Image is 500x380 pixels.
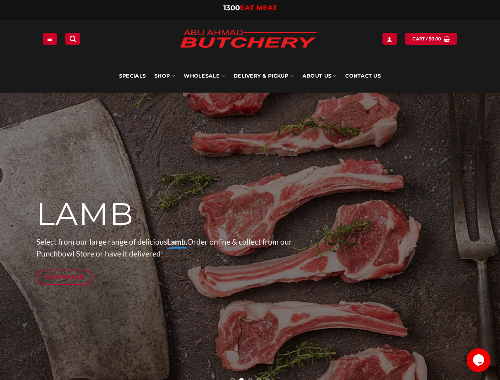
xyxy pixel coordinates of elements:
a: About Us [302,59,337,93]
iframe: chat widget [467,348,492,372]
a: Login [382,33,397,44]
a: 1300EAT MEAT [223,4,277,12]
a: Wholesale [184,59,225,93]
img: Abu Ahmad Butchery [173,25,323,55]
a: Contact Us [345,59,381,93]
span: EAT MEAT [240,4,277,12]
a: Specials [119,59,146,93]
a: Menu [43,33,57,44]
span: Select from our large range of delicious Order online & collect from our Punchbowl Store or have ... [36,237,292,258]
strong: Lamb. [167,237,187,246]
bdi: 0.00 [429,36,441,41]
span: Cart / [413,35,441,42]
a: Delivery & Pickup [234,59,294,93]
span: 1300 [223,4,240,12]
a: View Range [36,270,93,285]
span: $ [429,35,432,42]
a: View cart [405,33,457,44]
a: Search [65,33,80,44]
span: LAMB [36,195,134,233]
span: View Range [44,272,85,282]
a: SHOP [154,59,175,93]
